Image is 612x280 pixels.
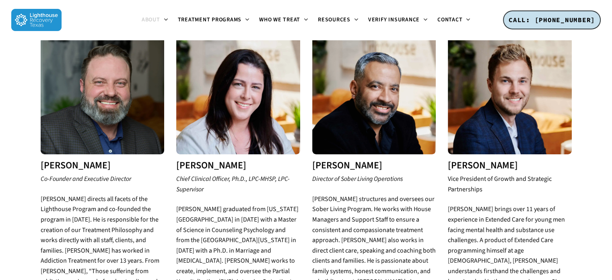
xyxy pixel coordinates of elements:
[313,17,363,23] a: Resources
[176,174,290,194] em: Chief Clinical Officer, Ph.D., LPC-MHSP, LPC-Supervisor
[176,160,300,171] h3: [PERSON_NAME]
[363,17,433,23] a: Verify Insurance
[312,174,403,183] em: Director of Sober Living Operations
[142,16,160,24] span: About
[437,16,462,24] span: Contact
[259,16,300,24] span: Who We Treat
[509,16,595,24] span: CALL: [PHONE_NUMBER]
[41,174,131,183] em: Co-Founder and Executive Director
[448,160,572,171] h3: [PERSON_NAME]
[433,17,475,23] a: Contact
[318,16,350,24] span: Resources
[137,17,173,23] a: About
[41,160,165,171] h3: [PERSON_NAME]
[503,10,601,30] a: CALL: [PHONE_NUMBER]
[173,17,255,23] a: Treatment Programs
[448,174,552,194] i: Vice President of Growth and Strategic Partnerships
[254,17,313,23] a: Who We Treat
[312,160,436,171] h3: [PERSON_NAME]
[11,9,62,31] img: Lighthouse Recovery Texas
[178,16,242,24] span: Treatment Programs
[368,16,420,24] span: Verify Insurance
